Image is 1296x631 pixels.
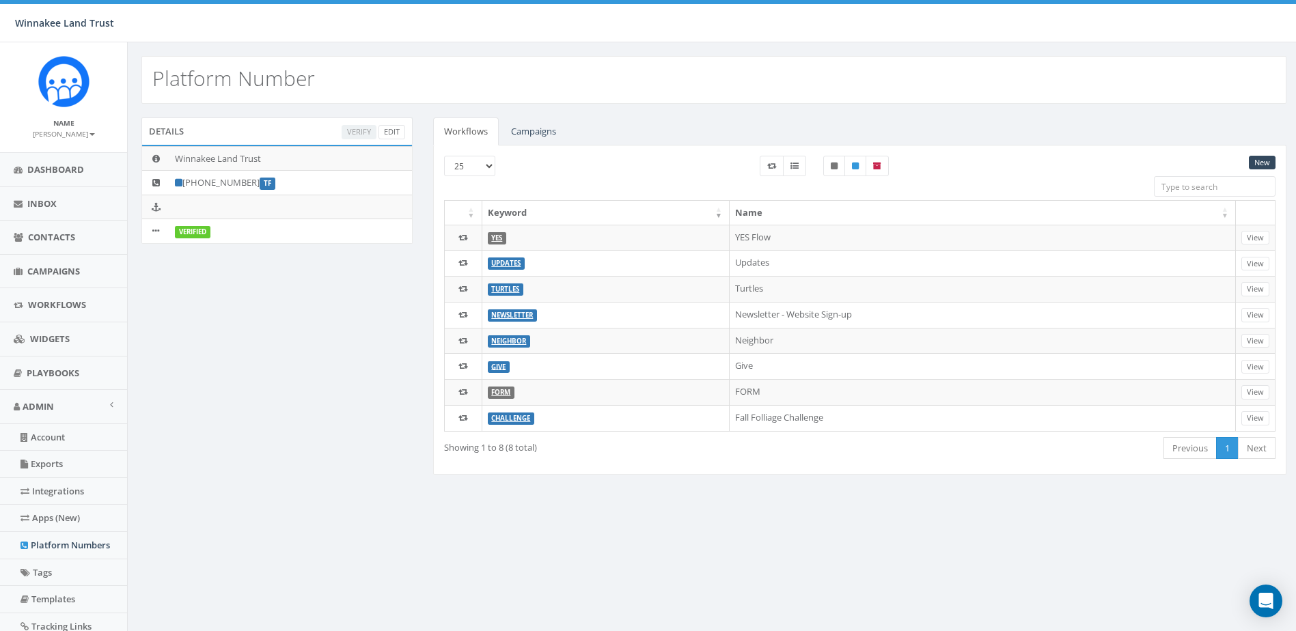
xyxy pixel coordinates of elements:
a: View [1241,282,1269,296]
td: Winnakee Land Trust [169,146,412,171]
label: TF [260,178,275,190]
span: Winnakee Land Trust [15,16,114,29]
td: Updates [730,250,1236,276]
h2: Platform Number [152,67,315,89]
a: View [1241,308,1269,322]
span: Admin [23,400,54,412]
span: Dashboard [27,163,84,176]
input: Type to search [1154,176,1276,197]
a: View [1241,334,1269,348]
label: Menu [783,156,806,176]
a: YES [491,234,502,242]
div: Open Intercom Messenger [1250,585,1282,617]
a: View [1241,385,1269,399]
a: View [1241,231,1269,245]
label: Published [844,156,866,176]
a: View [1241,360,1269,374]
a: Workflows [433,117,499,145]
div: Showing 1 to 8 (8 total) [444,436,779,454]
label: Unpublished [823,156,845,176]
label: Archived [866,156,889,176]
a: Turtles [491,285,519,294]
span: Widgets [30,333,70,345]
a: Campaigns [500,117,567,145]
label: Workflow [760,156,784,176]
td: Neighbor [730,328,1236,354]
td: Newsletter - Website Sign-up [730,302,1236,328]
img: Rally_Corp_Icon.png [38,56,89,107]
a: FORM [491,388,510,397]
td: [PHONE_NUMBER] [169,171,412,195]
a: Updates [491,259,521,268]
span: Inbox [27,197,57,210]
a: Next [1238,437,1276,460]
td: YES Flow [730,225,1236,251]
a: Previous [1163,437,1217,460]
td: FORM [730,379,1236,405]
label: Verified [175,226,210,238]
span: Workflows [28,298,86,311]
small: Name [53,118,74,128]
small: [PERSON_NAME] [33,129,95,139]
a: Newsletter [491,311,533,320]
a: Challenge [491,414,530,423]
div: Details [141,117,413,145]
a: Edit [378,125,405,139]
td: Give [730,353,1236,379]
a: Neighbor [491,337,526,346]
a: New [1249,156,1276,170]
a: View [1241,257,1269,271]
span: Campaigns [27,265,80,277]
th: Name: activate to sort column ascending [730,201,1236,225]
span: Contacts [28,231,75,243]
th: : activate to sort column ascending [445,201,482,225]
th: Keyword: activate to sort column ascending [482,201,730,225]
a: [PERSON_NAME] [33,127,95,139]
a: 1 [1216,437,1239,460]
a: Give [491,362,506,371]
td: Fall Folliage Challenge [730,405,1236,431]
span: Playbooks [27,367,79,379]
td: Turtles [730,276,1236,302]
a: View [1241,411,1269,425]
